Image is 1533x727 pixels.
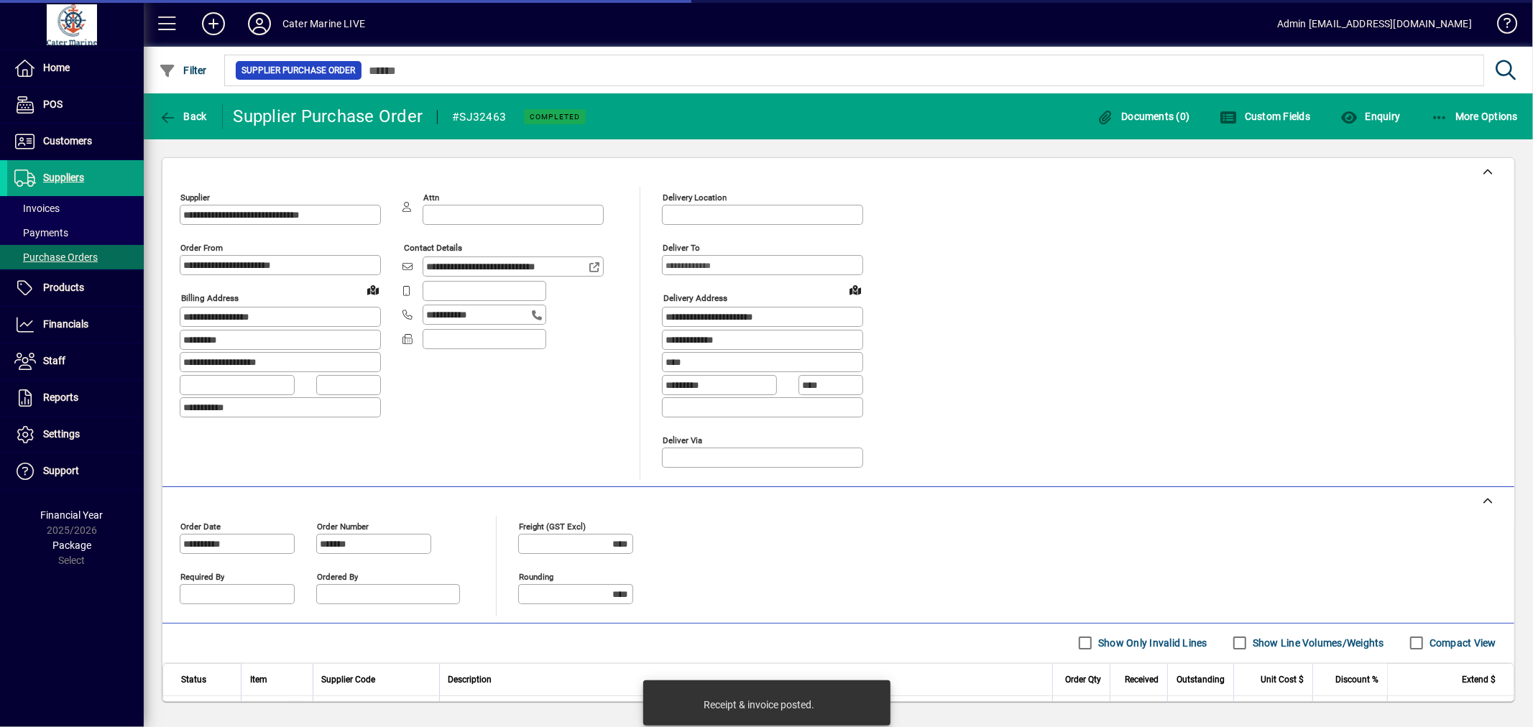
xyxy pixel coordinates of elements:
td: 47DR [313,696,439,725]
span: Settings [43,428,80,440]
span: Unit Cost $ [1261,672,1304,687]
span: Description [448,672,492,687]
a: Payments [7,221,144,245]
span: Documents (0) [1097,111,1190,122]
span: Back [159,111,207,122]
a: Support [7,453,144,489]
a: Customers [7,124,144,159]
span: Home [43,62,70,73]
div: #SJ32463 [452,106,506,129]
td: 88.6500 [1233,696,1312,725]
label: Show Line Volumes/Weights [1250,636,1384,650]
button: Custom Fields [1217,103,1315,129]
mat-label: Order from [180,243,223,253]
a: Settings [7,417,144,453]
a: Purchase Orders [7,245,144,269]
span: Extend $ [1462,672,1496,687]
button: Filter [155,57,211,83]
div: Receipt & invoice posted. [704,698,815,712]
div: Supplier Purchase Order [234,105,423,128]
a: Products [7,270,144,306]
span: Staff [43,355,65,366]
button: Documents (0) [1093,103,1194,129]
mat-label: Order date [180,521,221,531]
span: More Options [1431,111,1519,122]
span: Item [250,672,267,687]
mat-label: Required by [180,571,224,581]
app-page-header-button: Back [144,103,223,129]
span: Reports [43,392,78,403]
td: -1.0000 [1110,696,1167,725]
a: POS [7,87,144,123]
span: Supplier Code [322,672,376,687]
label: Show Only Invalid Lines [1095,636,1207,650]
mat-label: Supplier [180,193,210,203]
span: Payments [14,227,68,239]
a: Staff [7,343,144,379]
mat-label: Order number [317,521,369,531]
mat-label: Rounding [519,571,553,581]
span: Products [43,282,84,293]
span: Financials [43,318,88,330]
button: Back [155,103,211,129]
a: View on map [362,278,385,301]
a: View on map [844,278,867,301]
a: Invoices [7,196,144,221]
span: Enquiry [1340,111,1400,122]
span: Customers [43,135,92,147]
mat-label: Deliver via [663,435,702,445]
span: Custom Fields [1220,111,1311,122]
td: 0.0000 [1167,696,1233,725]
mat-label: Ordered by [317,571,358,581]
div: Admin [EMAIL_ADDRESS][DOMAIN_NAME] [1277,12,1472,35]
td: -1.0000 [1052,696,1110,725]
span: Completed [530,112,580,121]
label: Compact View [1427,636,1496,650]
span: Status [181,672,206,687]
span: Financial Year [41,509,103,521]
button: Enquiry [1337,103,1404,129]
span: Filter [159,65,207,76]
span: Order Qty [1065,672,1101,687]
span: Support [43,465,79,476]
button: Add [190,11,236,37]
span: Discount % [1335,672,1378,687]
a: Financials [7,307,144,343]
mat-label: Freight (GST excl) [519,521,586,531]
span: Suppliers [43,172,84,183]
mat-label: Attn [423,193,439,203]
td: 0.00 [1312,696,1387,725]
td: -88.65 [1387,696,1514,725]
span: Supplier Purchase Order [241,63,356,78]
a: Knowledge Base [1486,3,1515,50]
a: Reports [7,380,144,416]
span: Outstanding [1177,672,1225,687]
div: Cater Marine LIVE [282,12,365,35]
span: POS [43,98,63,110]
a: Home [7,50,144,86]
span: Purchase Orders [14,251,98,263]
span: Package [52,540,91,551]
span: Invoices [14,203,60,214]
span: Received [1125,672,1159,687]
button: Profile [236,11,282,37]
mat-label: Deliver To [663,243,700,253]
mat-label: Delivery Location [663,193,727,203]
button: More Options [1427,103,1522,129]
